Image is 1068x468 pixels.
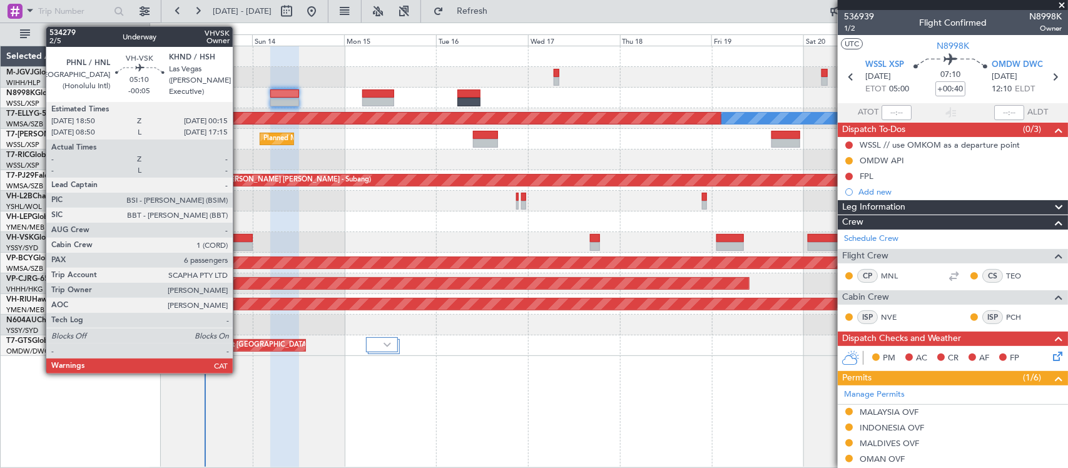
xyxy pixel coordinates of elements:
img: arrow-gray.svg [384,342,391,347]
span: All Aircraft [33,30,132,39]
a: WSSL/XSP [6,161,39,170]
a: WMSA/SZB [6,120,43,129]
span: AF [979,352,989,365]
div: Flight Confirmed [919,17,987,30]
span: (1/6) [1023,371,1041,384]
span: Dispatch To-Dos [842,123,905,137]
span: T7-PJ29 [6,172,34,180]
a: VP-BCYGlobal 5000 [6,255,76,262]
span: Flight Crew [842,249,888,263]
span: [DATE] [992,71,1017,83]
div: OMDW API [860,155,904,166]
span: N604AU [6,317,37,324]
span: WSSL XSP [865,59,904,71]
div: ISP [982,310,1003,324]
a: WSSL/XSP [6,99,39,108]
div: Wed 17 [528,34,620,46]
span: T7-GTS [6,337,32,345]
div: Thu 18 [620,34,712,46]
span: M-JGVJ [6,69,34,76]
a: M-JGVJGlobal 5000 [6,69,76,76]
a: WMSA/SZB [6,181,43,191]
div: FPL [860,171,873,181]
span: VH-L2B [6,193,33,200]
span: N8998K [1029,10,1062,23]
button: Refresh [427,1,502,21]
a: Schedule Crew [844,233,898,245]
span: VP-CJR [6,275,32,283]
span: Leg Information [842,200,905,215]
a: TEO [1006,270,1034,282]
div: MALAYSIA OVF [860,407,918,417]
span: N8998K [6,89,35,97]
div: INDONESIA OVF [860,422,924,433]
a: YMEN/MEB [6,223,44,232]
a: WIHH/HLP [6,78,41,88]
a: T7-[PERSON_NAME]Global 7500 [6,131,121,138]
div: Sat 20 [803,34,895,46]
span: [DATE] [865,71,891,83]
a: T7-ELLYG-550 [6,110,55,118]
span: PM [883,352,895,365]
div: OMAN OVF [860,454,905,464]
span: 07:10 [940,69,960,81]
div: [DATE] [152,25,173,36]
span: 536939 [844,10,874,23]
a: WMSA/SZB [6,264,43,273]
a: T7-GTSGlobal 7500 [6,337,74,345]
span: VP-BCY [6,255,33,262]
span: VH-VSK [6,234,34,242]
a: YSSY/SYD [6,243,38,253]
span: VH-LEP [6,213,32,221]
div: WSSL // use OMKOM as a departure point [860,140,1020,150]
div: Add new [858,186,1062,197]
a: T7-PJ29Falcon 7X [6,172,69,180]
span: T7-RIC [6,151,29,159]
div: Tue 16 [436,34,528,46]
div: AOG Maint [GEOGRAPHIC_DATA] (Seletar) [198,336,336,355]
div: Mon 15 [344,34,436,46]
span: N8998K [937,39,969,53]
a: YSSY/SYD [6,326,38,335]
a: VH-LEPGlobal 6000 [6,213,74,221]
button: UTC [841,38,863,49]
a: T7-RICGlobal 6000 [6,151,72,159]
a: VH-RIUHawker 800XP [6,296,84,303]
a: Manage Permits [844,389,905,401]
span: VH-RIU [6,296,32,303]
span: AC [916,352,927,365]
div: CP [857,269,878,283]
a: VH-VSKGlobal Express XRS [6,234,103,242]
button: All Aircraft [14,24,136,44]
a: VP-CJRG-650 [6,275,53,283]
span: T7-[PERSON_NAME] [6,131,79,138]
a: VH-L2BChallenger 604 [6,193,86,200]
a: N8998KGlobal 6000 [6,89,78,97]
span: Permits [842,371,872,385]
span: 05:00 [889,83,909,96]
a: YSHL/WOL [6,202,42,211]
a: MNL [881,270,909,282]
span: CR [948,352,959,365]
a: WSSL/XSP [6,140,39,150]
a: YMEN/MEB [6,305,44,315]
span: 12:10 [992,83,1012,96]
a: VHHH/HKG [6,285,43,294]
div: Sun 14 [252,34,344,46]
div: CS [982,269,1003,283]
div: Fri 19 [711,34,803,46]
span: FP [1010,352,1019,365]
div: Planned Maint [GEOGRAPHIC_DATA] (Seletar) [263,130,410,148]
a: N604AUChallenger 604 [6,317,91,324]
span: [DATE] - [DATE] [213,6,272,17]
span: OMDW DWC [992,59,1043,71]
div: ISP [857,310,878,324]
span: ETOT [865,83,886,96]
span: Refresh [446,7,499,16]
span: Dispatch Checks and Weather [842,332,961,346]
span: 1/2 [844,23,874,34]
div: MALDIVES OVF [860,438,919,449]
span: Cabin Crew [842,290,889,305]
span: Crew [842,215,863,230]
span: ATOT [858,106,878,119]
